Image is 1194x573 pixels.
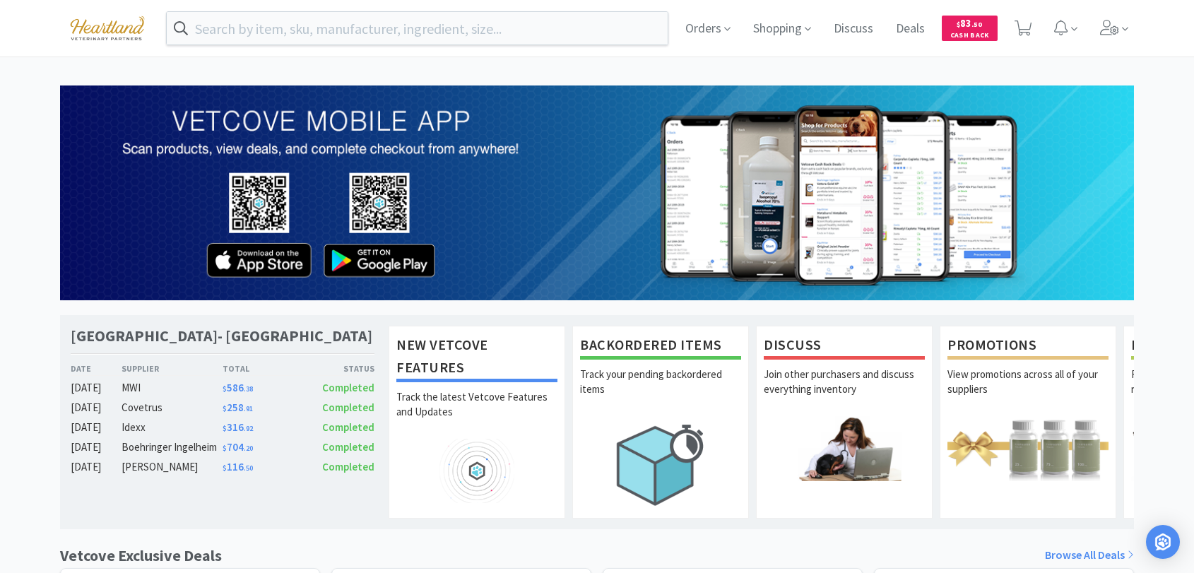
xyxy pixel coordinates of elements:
span: . 91 [244,404,253,413]
span: Completed [322,401,374,414]
p: Join other purchasers and discuss everything inventory [764,367,925,416]
div: Boehringer Ingelheim [122,439,223,456]
p: Track the latest Vetcove Features and Updates [396,389,557,439]
a: Browse All Deals [1045,546,1134,565]
a: [DATE][PERSON_NAME]$116.50Completed [71,459,374,475]
img: hero_promotions.png [947,416,1109,480]
a: [DATE]MWI$586.38Completed [71,379,374,396]
span: $ [957,20,960,29]
span: Cash Back [950,32,989,41]
a: Discuss [828,23,879,35]
span: $ [223,404,227,413]
div: Status [298,362,374,375]
div: [DATE] [71,379,122,396]
div: Date [71,362,122,375]
span: . 92 [244,424,253,433]
div: [DATE] [71,419,122,436]
div: Total [223,362,299,375]
div: Supplier [122,362,223,375]
a: Backordered ItemsTrack your pending backordered items [572,326,749,518]
div: Covetrus [122,399,223,416]
h1: New Vetcove Features [396,333,557,382]
span: $ [223,384,227,394]
span: $ [223,444,227,453]
span: . 20 [244,444,253,453]
span: 586 [223,381,253,394]
div: MWI [122,379,223,396]
h1: Vetcove Exclusive Deals [60,543,222,568]
span: Completed [322,381,374,394]
span: . 50 [971,20,982,29]
a: DiscussJoin other purchasers and discuss everything inventory [756,326,933,518]
h1: Promotions [947,333,1109,360]
img: hero_discuss.png [764,416,925,480]
a: PromotionsView promotions across all of your suppliers [940,326,1116,518]
span: 83 [957,16,982,30]
img: cad7bdf275c640399d9c6e0c56f98fd2_10.png [60,8,155,47]
a: Deals [890,23,930,35]
div: [DATE] [71,439,122,456]
span: . 50 [244,463,253,473]
span: Completed [322,440,374,454]
span: 704 [223,440,253,454]
h1: [GEOGRAPHIC_DATA]- [GEOGRAPHIC_DATA] [71,326,372,346]
p: Track your pending backordered items [580,367,741,416]
img: 169a39d576124ab08f10dc54d32f3ffd_4.png [60,85,1134,300]
img: hero_feature_roadmap.png [396,439,557,503]
h1: Backordered Items [580,333,741,360]
div: Idexx [122,419,223,436]
a: [DATE]Boehringer Ingelheim$704.20Completed [71,439,374,456]
a: [DATE]Covetrus$258.91Completed [71,399,374,416]
span: 258 [223,401,253,414]
span: $ [223,463,227,473]
div: [DATE] [71,399,122,416]
a: $83.50Cash Back [942,9,998,47]
h1: Discuss [764,333,925,360]
span: Completed [322,420,374,434]
span: Completed [322,460,374,473]
span: 116 [223,460,253,473]
span: 316 [223,420,253,434]
a: New Vetcove FeaturesTrack the latest Vetcove Features and Updates [389,326,565,518]
div: [DATE] [71,459,122,475]
div: [PERSON_NAME] [122,459,223,475]
img: hero_backorders.png [580,416,741,513]
div: Open Intercom Messenger [1146,525,1180,559]
span: . 38 [244,384,253,394]
input: Search by item, sku, manufacturer, ingredient, size... [167,12,668,45]
a: [DATE]Idexx$316.92Completed [71,419,374,436]
p: View promotions across all of your suppliers [947,367,1109,416]
span: $ [223,424,227,433]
